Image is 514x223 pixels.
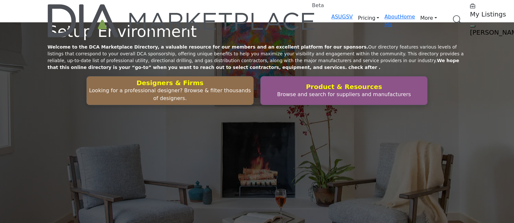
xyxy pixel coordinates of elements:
[89,87,252,102] p: Looking for a professional designer? Browse & filter thousands of designers.
[86,76,254,105] button: Designers & Firms Looking for a professional designer? Browse & filter thousands of designers.
[262,83,425,91] h2: Product & Resources
[48,44,368,50] strong: Welcome to the DCA Marketplace Directory, a valuable resource for our members and an excellent pl...
[415,13,442,23] a: More
[48,4,316,37] a: Beta
[48,44,466,71] p: Our directory features various levels of listings that correspond to your overall DCA sponsorship...
[446,11,466,28] a: Search
[312,2,324,8] h6: Beta
[48,58,459,70] strong: We hope that this online directory is your “go-to” when you want to reach out to select contracto...
[384,14,400,28] a: About Me
[400,14,415,20] a: Home
[331,14,353,20] a: ASUGSV
[353,13,384,23] a: Pricing
[470,25,475,27] button: Show hide supplier dropdown
[262,91,425,98] p: Browse and search for suppliers and manufacturers
[89,79,252,87] h2: Designers & Firms
[48,4,316,37] img: Site Logo
[260,76,428,105] button: Product & Resources Browse and search for suppliers and manufacturers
